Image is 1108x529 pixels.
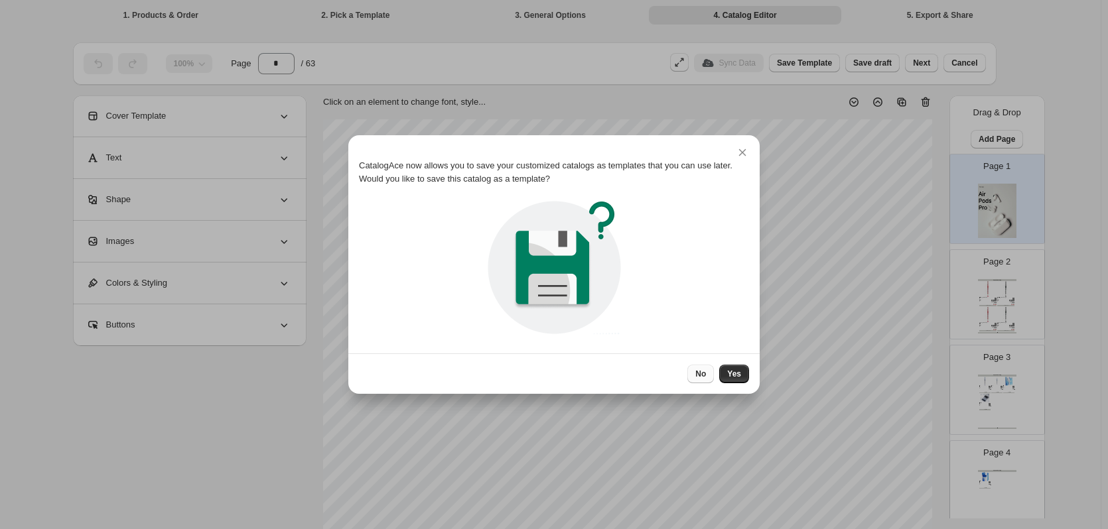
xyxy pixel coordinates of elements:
[695,369,706,379] span: No
[727,369,741,379] span: Yes
[719,365,749,383] button: Yes
[687,365,714,383] button: No
[483,196,626,339] img: pickTemplate
[359,159,749,186] p: CatalogAce now allows you to save your customized catalogs as templates that you can use later. W...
